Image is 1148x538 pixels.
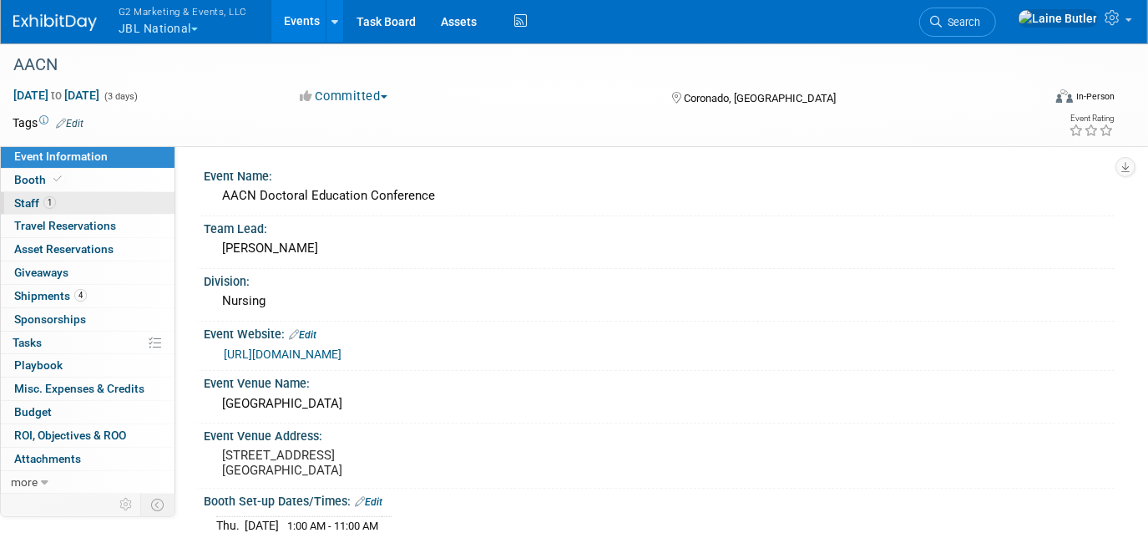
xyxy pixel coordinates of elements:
[1,238,174,261] a: Asset Reservations
[204,164,1115,185] div: Event Name:
[13,88,100,103] span: [DATE] [DATE]
[216,517,245,535] td: Thu.
[103,91,138,102] span: (3 days)
[222,448,565,478] pre: [STREET_ADDRESS] [GEOGRAPHIC_DATA]
[14,429,126,442] span: ROI, Objectives & ROO
[245,517,279,535] td: [DATE]
[1,332,174,354] a: Tasks
[952,87,1115,112] div: Event Format
[119,3,247,20] span: G2 Marketing & Events, LLC
[204,216,1115,237] div: Team Lead:
[1,378,174,400] a: Misc. Expenses & Credits
[295,88,394,105] button: Committed
[1,192,174,215] a: Staff1
[14,173,65,186] span: Booth
[53,175,62,184] i: Booth reservation complete
[11,475,38,489] span: more
[48,89,64,102] span: to
[204,269,1115,290] div: Division:
[14,242,114,256] span: Asset Reservations
[1075,90,1115,103] div: In-Person
[43,196,56,209] span: 1
[1,145,174,168] a: Event Information
[14,452,81,465] span: Attachments
[216,288,1102,314] div: Nursing
[919,8,996,37] a: Search
[14,358,63,372] span: Playbook
[14,382,144,395] span: Misc. Expenses & Credits
[1,448,174,470] a: Attachments
[13,14,97,31] img: ExhibitDay
[1,285,174,307] a: Shipments4
[1,261,174,284] a: Giveaways
[14,312,86,326] span: Sponsorships
[685,92,837,104] span: Coronado, [GEOGRAPHIC_DATA]
[14,266,68,279] span: Giveaways
[1,401,174,424] a: Budget
[289,329,316,341] a: Edit
[14,196,56,210] span: Staff
[14,289,87,302] span: Shipments
[355,496,382,508] a: Edit
[56,118,83,129] a: Edit
[1,215,174,237] a: Travel Reservations
[216,183,1102,209] div: AACN Doctoral Education Conference
[13,336,42,349] span: Tasks
[1069,114,1114,123] div: Event Rating
[1056,89,1073,103] img: Format-Inperson.png
[204,424,1115,444] div: Event Venue Address:
[1,424,174,447] a: ROI, Objectives & ROO
[14,150,108,163] span: Event Information
[1,308,174,331] a: Sponsorships
[942,16,980,28] span: Search
[14,405,52,419] span: Budget
[112,494,141,515] td: Personalize Event Tab Strip
[287,520,378,532] span: 1:00 AM - 11:00 AM
[8,50,1021,80] div: AACN
[204,489,1115,510] div: Booth Set-up Dates/Times:
[216,391,1102,417] div: [GEOGRAPHIC_DATA]
[1,471,174,494] a: more
[216,236,1102,261] div: [PERSON_NAME]
[204,322,1115,343] div: Event Website:
[13,114,83,131] td: Tags
[1,169,174,191] a: Booth
[204,371,1115,392] div: Event Venue Name:
[1,354,174,377] a: Playbook
[141,494,175,515] td: Toggle Event Tabs
[1018,9,1098,28] img: Laine Butler
[224,348,341,361] a: [URL][DOMAIN_NAME]
[14,219,116,232] span: Travel Reservations
[74,289,87,302] span: 4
